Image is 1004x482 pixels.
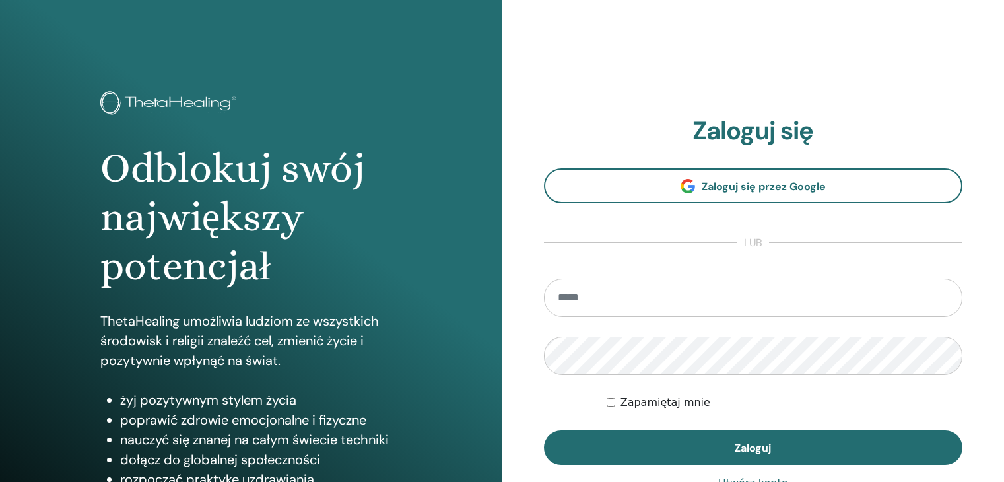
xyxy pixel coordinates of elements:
[120,390,402,410] li: żyj pozytywnym stylem życia
[100,311,402,370] p: ThetaHealing umożliwia ludziom ze wszystkich środowisk i religii znaleźć cel, zmienić życie i poz...
[620,395,710,411] label: Zapamiętaj mnie
[120,410,402,430] li: poprawić zdrowie emocjonalne i fizyczne
[735,441,771,455] span: Zaloguj
[544,430,963,465] button: Zaloguj
[100,144,402,291] h1: Odblokuj swój największy potencjał
[544,168,963,203] a: Zaloguj się przez Google
[702,180,826,193] span: Zaloguj się przez Google
[544,116,963,147] h2: Zaloguj się
[737,235,769,251] span: lub
[607,395,962,411] div: Keep me authenticated indefinitely or until I manually logout
[120,430,402,450] li: nauczyć się znanej na całym świecie techniki
[120,450,402,469] li: dołącz do globalnej społeczności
